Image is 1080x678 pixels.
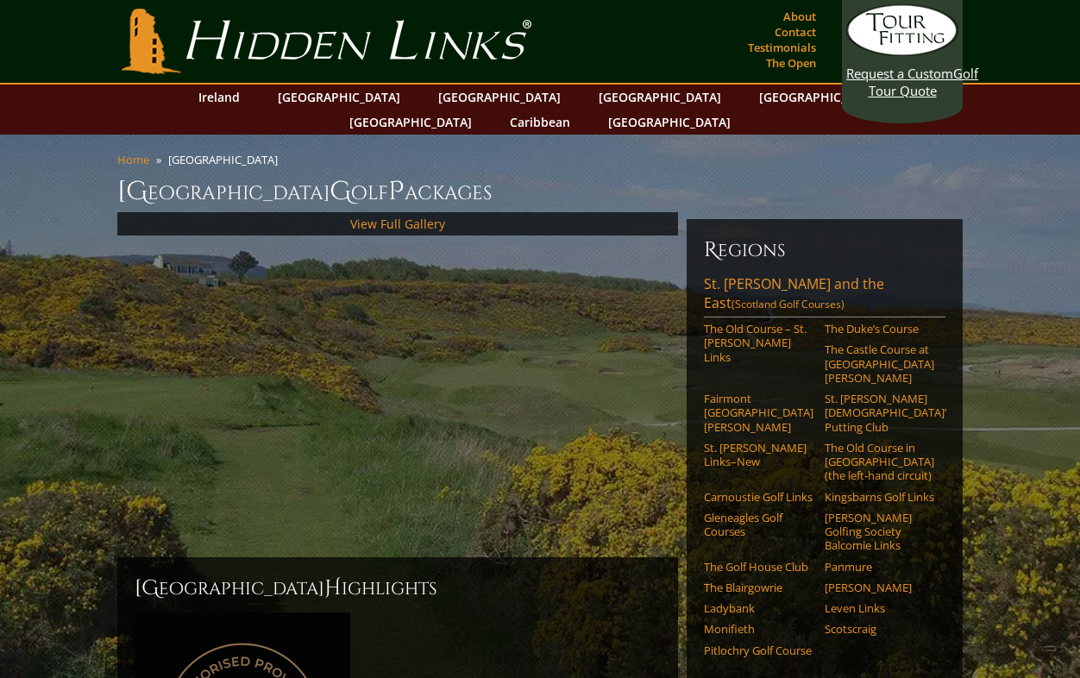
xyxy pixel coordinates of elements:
a: The Blairgowrie [704,581,813,594]
span: P [388,174,405,209]
a: Ireland [190,85,248,110]
a: St. [PERSON_NAME] Links–New [704,441,813,469]
span: Request a Custom [846,65,953,82]
a: Scotscraig [825,622,934,636]
a: View Full Gallery [350,216,445,232]
a: The Open [762,51,820,75]
a: [GEOGRAPHIC_DATA] [600,110,739,135]
a: [PERSON_NAME] Golfing Society Balcomie Links [825,511,934,553]
a: [GEOGRAPHIC_DATA] [430,85,569,110]
li: [GEOGRAPHIC_DATA] [168,152,285,167]
a: Caribbean [501,110,579,135]
h1: [GEOGRAPHIC_DATA] olf ackages [117,174,963,209]
a: Ladybank [704,601,813,615]
a: The Old Course – St. [PERSON_NAME] Links [704,322,813,364]
span: H [324,574,342,602]
a: [GEOGRAPHIC_DATA] [750,85,890,110]
a: [GEOGRAPHIC_DATA] [269,85,409,110]
a: The Golf House Club [704,560,813,574]
a: [PERSON_NAME] [825,581,934,594]
a: Monifieth [704,622,813,636]
a: Contact [770,20,820,44]
a: Gleneagles Golf Courses [704,511,813,539]
a: [GEOGRAPHIC_DATA] [590,85,730,110]
a: Kingsbarns Golf Links [825,490,934,504]
a: Pitlochry Golf Course [704,643,813,657]
a: The Old Course in [GEOGRAPHIC_DATA] (the left-hand circuit) [825,441,934,483]
a: St. [PERSON_NAME] [DEMOGRAPHIC_DATA]’ Putting Club [825,392,934,434]
span: (Scotland Golf Courses) [732,297,845,311]
a: The Castle Course at [GEOGRAPHIC_DATA][PERSON_NAME] [825,342,934,385]
a: [GEOGRAPHIC_DATA] [341,110,480,135]
h2: [GEOGRAPHIC_DATA] ighlights [135,574,661,602]
a: Testimonials [744,35,820,60]
a: About [779,4,820,28]
span: G [330,174,351,209]
a: St. [PERSON_NAME] and the East(Scotland Golf Courses) [704,274,945,317]
a: Fairmont [GEOGRAPHIC_DATA][PERSON_NAME] [704,392,813,434]
a: Request a CustomGolf Tour Quote [846,4,958,99]
a: Carnoustie Golf Links [704,490,813,504]
h6: Regions [704,236,945,264]
a: Leven Links [825,601,934,615]
a: Home [117,152,149,167]
a: Panmure [825,560,934,574]
a: The Duke’s Course [825,322,934,336]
